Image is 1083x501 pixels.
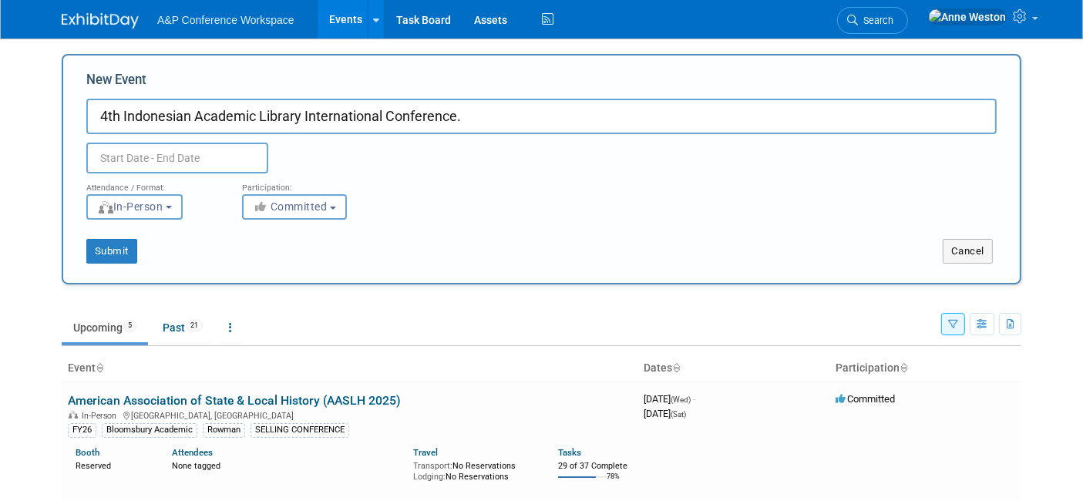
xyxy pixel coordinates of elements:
[68,423,96,437] div: FY26
[558,447,581,458] a: Tasks
[151,313,214,342] a: Past21
[558,461,631,472] div: 29 of 37 Complete
[123,320,136,331] span: 5
[637,355,829,382] th: Dates
[900,361,907,374] a: Sort by Participation Type
[829,355,1021,382] th: Participation
[76,458,149,472] div: Reserved
[242,194,347,220] button: Committed
[671,395,691,404] span: (Wed)
[97,200,163,213] span: In-Person
[251,423,349,437] div: SELLING CONFERENCE
[858,15,893,26] span: Search
[413,461,452,471] span: Transport:
[693,393,695,405] span: -
[413,472,446,482] span: Lodging:
[836,393,895,405] span: Committed
[102,423,197,437] div: Bloomsbury Academic
[86,173,219,193] div: Attendance / Format:
[86,99,997,134] input: Name of Trade Show / Conference
[62,13,139,29] img: ExhibitDay
[68,409,631,421] div: [GEOGRAPHIC_DATA], [GEOGRAPHIC_DATA]
[96,361,103,374] a: Sort by Event Name
[76,447,99,458] a: Booth
[672,361,680,374] a: Sort by Start Date
[644,393,695,405] span: [DATE]
[68,393,401,408] a: American Association of State & Local History (AASLH 2025)
[86,143,268,173] input: Start Date - End Date
[671,410,686,419] span: (Sat)
[69,411,78,419] img: In-Person Event
[242,173,375,193] div: Participation:
[62,355,637,382] th: Event
[172,447,213,458] a: Attendees
[186,320,203,331] span: 21
[413,458,535,482] div: No Reservations No Reservations
[607,472,620,493] td: 78%
[62,313,148,342] a: Upcoming5
[413,447,438,458] a: Travel
[943,239,993,264] button: Cancel
[86,71,146,95] label: New Event
[82,411,121,421] span: In-Person
[644,408,686,419] span: [DATE]
[928,8,1007,25] img: Anne Weston
[86,239,137,264] button: Submit
[172,458,402,472] div: None tagged
[86,194,183,220] button: In-Person
[157,14,294,26] span: A&P Conference Workspace
[253,200,328,213] span: Committed
[837,7,908,34] a: Search
[203,423,245,437] div: Rowman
